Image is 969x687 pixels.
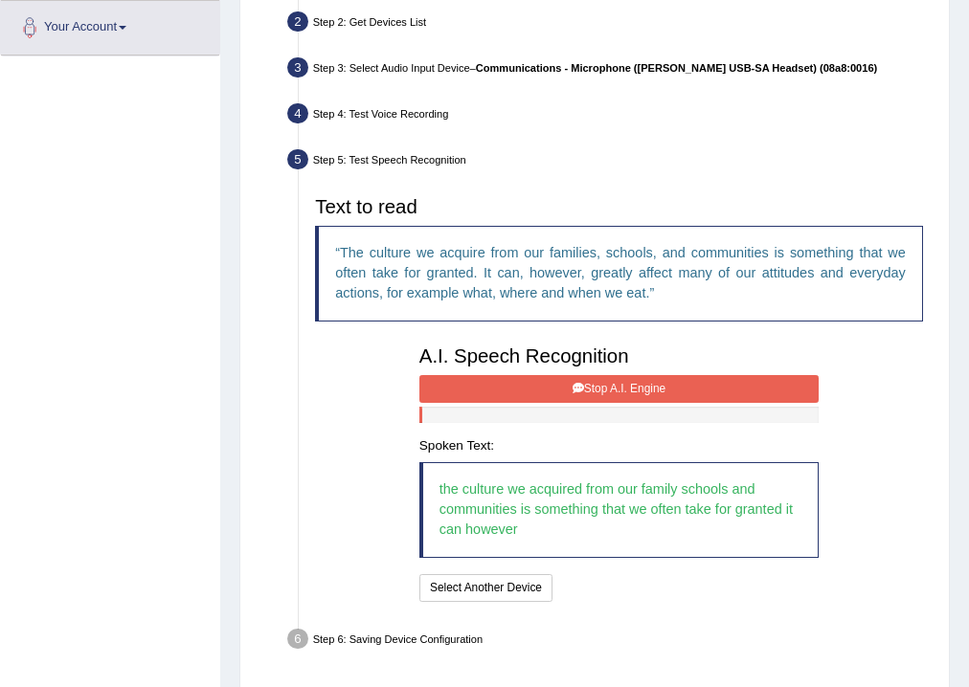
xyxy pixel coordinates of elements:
[419,345,819,366] h3: A.I. Speech Recognition
[419,375,819,403] button: Stop A.I. Engine
[281,624,942,659] div: Step 6: Saving Device Configuration
[281,99,942,134] div: Step 4: Test Voice Recording
[419,574,552,602] button: Select Another Device
[419,462,819,558] blockquote: the culture we acquired from our family schools and communities is something that we often take f...
[335,245,906,301] q: The culture we acquire from our families, schools, and communities is something that we often tak...
[281,7,942,42] div: Step 2: Get Devices List
[1,1,219,49] a: Your Account
[281,144,942,180] div: Step 5: Test Speech Recognition
[476,62,877,74] b: Communications - Microphone ([PERSON_NAME] USB-SA Headset) (08a8:0016)
[470,62,878,74] span: –
[281,53,942,88] div: Step 3: Select Audio Input Device
[315,196,923,217] h3: Text to read
[419,439,819,454] h4: Spoken Text:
